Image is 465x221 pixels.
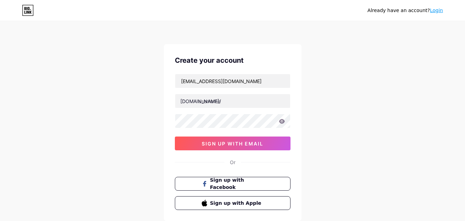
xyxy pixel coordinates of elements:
div: Create your account [175,55,290,66]
div: [DOMAIN_NAME]/ [180,98,221,105]
span: Sign up with Apple [210,200,263,207]
div: Or [230,159,235,166]
button: Sign up with Apple [175,196,290,210]
div: Already have an account? [368,7,443,14]
input: Email [175,74,290,88]
a: Login [430,8,443,13]
button: sign up with email [175,137,290,150]
span: sign up with email [202,141,263,147]
button: Sign up with Facebook [175,177,290,191]
span: Sign up with Facebook [210,177,263,191]
input: username [175,94,290,108]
